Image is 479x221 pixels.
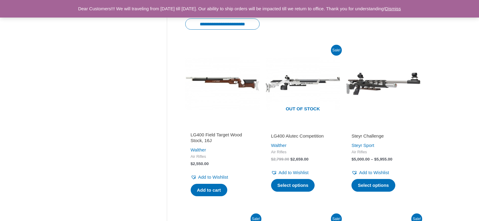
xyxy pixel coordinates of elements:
a: LG400 Field Target Wood Stock, 16J [191,132,254,146]
span: Add to Wishlist [279,170,309,175]
a: Add to cart: “LG400 Field Target Wood Stock, 16J” [191,184,227,197]
span: Air Rifles [191,154,254,159]
h2: LG400 Field Target Wood Stock, 16J [191,132,254,144]
h2: LG400 Alutec Competition [271,133,335,139]
a: Walther [271,143,286,148]
span: Add to Wishlist [359,170,389,175]
a: Steyr Sport [351,143,374,148]
a: Out of stock [266,47,340,121]
bdi: 2,550.00 [191,161,209,166]
span: Add to Wishlist [198,174,228,180]
img: LG400 Alutec Competition [266,47,340,121]
span: Air Rifles [271,150,335,155]
span: $ [351,157,354,161]
a: Steyr Challenge [351,133,415,141]
a: Add to Wishlist [191,173,228,181]
a: Select options for “Steyr Challenge” [351,179,395,192]
a: Add to Wishlist [271,168,309,177]
iframe: Customer reviews powered by Trustpilot [271,125,335,132]
span: – [371,157,373,161]
bdi: 2,799.00 [271,157,289,161]
iframe: Customer reviews powered by Trustpilot [191,125,254,132]
h2: Steyr Challenge [351,133,415,139]
bdi: 2,659.00 [290,157,309,161]
a: Walther [191,147,206,152]
bdi: 5,000.00 [351,157,370,161]
a: Select options for “LG400 Alutec Competition” [271,179,315,192]
a: Add to Wishlist [351,168,389,177]
img: Steyr Challenge [346,47,420,121]
a: Dismiss [385,6,401,11]
a: LG400 Alutec Competition [271,133,335,141]
span: Air Rifles [351,150,415,155]
iframe: Customer reviews powered by Trustpilot [351,125,415,132]
img: LG400 Field Target Wood Stock [185,47,260,121]
span: $ [191,161,193,166]
span: $ [290,157,293,161]
span: Sale! [331,45,342,56]
bdi: 5,955.00 [374,157,392,161]
span: $ [271,157,273,161]
span: $ [374,157,377,161]
span: Out of stock [270,102,335,116]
